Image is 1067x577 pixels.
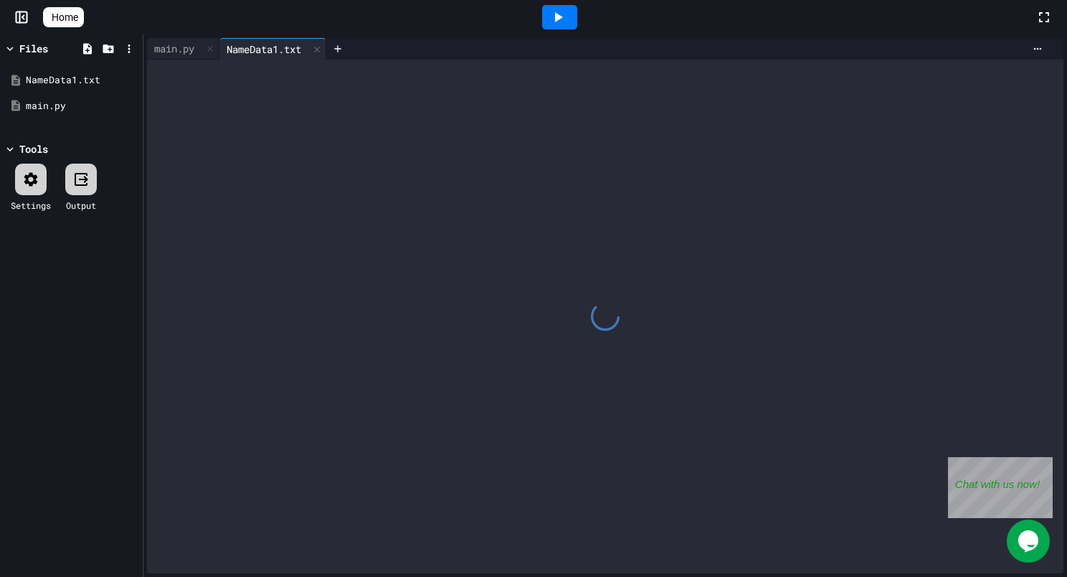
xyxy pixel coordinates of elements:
[11,199,51,212] div: Settings
[219,38,326,60] div: NameData1.txt
[147,38,219,60] div: main.py
[948,457,1053,518] iframe: chat widget
[52,10,78,24] span: Home
[219,42,308,57] div: NameData1.txt
[147,41,201,56] div: main.py
[26,99,138,113] div: main.py
[26,73,138,88] div: NameData1.txt
[19,41,48,56] div: Files
[1007,520,1053,563] iframe: chat widget
[66,199,96,212] div: Output
[43,7,84,27] a: Home
[19,141,48,156] div: Tools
